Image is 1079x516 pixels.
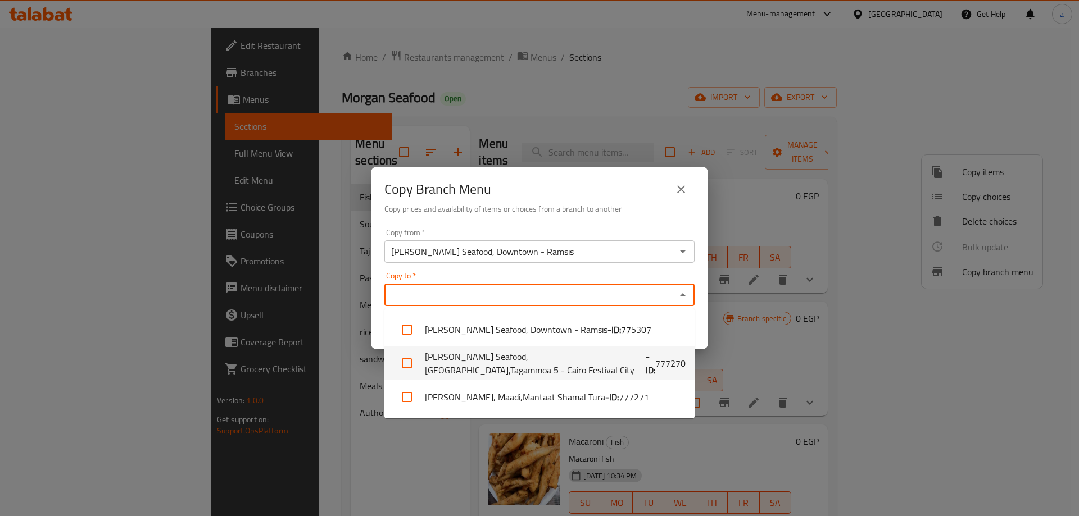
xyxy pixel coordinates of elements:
button: Open [675,244,691,259]
b: - ID: [607,323,621,336]
li: [PERSON_NAME], Maadi,Mantaat Shamal Tura [384,380,695,414]
li: [PERSON_NAME] Seafood, [GEOGRAPHIC_DATA],Tagammoa 5 - Cairo Festival City [384,346,695,380]
span: 777271 [619,390,649,404]
button: Close [675,287,691,303]
h2: Copy Branch Menu [384,180,491,198]
span: 777270 [655,357,686,370]
button: close [668,176,695,203]
li: [PERSON_NAME] Seafood, Downtown - Ramsis [384,313,695,346]
b: - ID: [646,350,655,377]
h6: Copy prices and availability of items or choices from a branch to another [384,203,695,215]
b: - ID: [605,390,619,404]
span: 775307 [621,323,651,336]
